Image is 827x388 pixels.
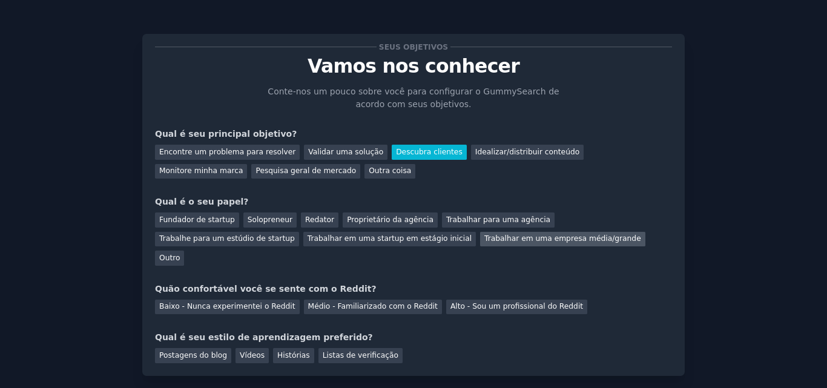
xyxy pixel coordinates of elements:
[446,215,550,224] font: Trabalhar para uma agência
[159,302,295,311] font: Baixo - Nunca experimentei o Reddit
[308,55,519,77] font: Vamos nos conhecer
[159,166,243,175] font: Monitore minha marca
[159,234,295,243] font: Trabalhe para um estúdio de startup
[308,302,438,311] font: Médio - Familiarizado com o Reddit
[159,254,180,262] font: Outro
[240,351,265,360] font: Vídeos
[347,215,433,224] font: Proprietário da agência
[155,129,297,139] font: Qual é seu principal objetivo?
[369,166,411,175] font: Outra coisa
[475,148,579,156] font: Idealizar/distribuir conteúdo
[277,351,310,360] font: Histórias
[308,234,472,243] font: Trabalhar em uma startup em estágio inicial
[159,351,227,360] font: Postagens do blog
[379,43,448,51] font: Seus objetivos
[155,284,377,294] font: Quão confortável você se sente com o Reddit?
[159,215,235,224] font: Fundador de startup
[255,166,356,175] font: Pesquisa geral de mercado
[155,197,248,206] font: Qual é o seu papel?
[308,148,383,156] font: Validar uma solução
[305,215,334,224] font: Redator
[159,148,295,156] font: Encontre um problema para resolver
[155,332,373,342] font: Qual é seu estilo de aprendizagem preferido?
[450,302,583,311] font: Alto - Sou um profissional do Reddit
[484,234,641,243] font: Trabalhar em uma empresa média/grande
[396,148,463,156] font: Descubra clientes
[268,87,559,109] font: Conte-nos um pouco sobre você para configurar o GummySearch de acordo com seus objetivos.
[323,351,398,360] font: Listas de verificação
[248,215,292,224] font: Solopreneur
